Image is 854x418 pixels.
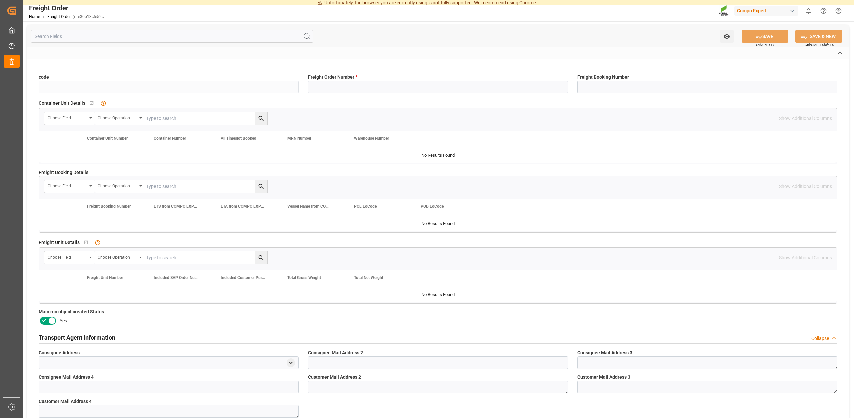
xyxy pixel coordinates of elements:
button: SAVE & NEW [795,30,842,43]
span: Yes [60,317,67,324]
button: open menu [44,112,94,125]
button: search button [255,112,267,125]
span: MRN Number [287,136,311,141]
span: POD LoCode [421,204,444,209]
div: Compo Expert [734,6,798,16]
span: Ctrl/CMD + Shift + S [805,42,834,47]
h2: Transport Agent Information [39,333,115,342]
span: Ctrl/CMD + S [756,42,775,47]
div: Choose Operation [98,113,137,121]
span: All Timeslot Booked [221,136,256,141]
button: open menu [44,180,94,193]
div: Freight Order [29,3,104,13]
div: Collapse [811,335,829,342]
button: open menu [720,30,734,43]
a: Home [29,14,40,19]
span: Consignee Address [39,349,80,356]
div: Choose field [48,181,87,189]
span: Container Unit Details [39,100,85,107]
button: open menu [94,112,144,125]
span: Customer Mail Address 3 [577,374,630,381]
span: Customer Mail Address 2 [308,374,361,381]
button: open menu [94,180,144,193]
div: Choose Operation [98,181,137,189]
span: code [39,74,49,81]
span: Consignee Mail Address 3 [577,349,632,356]
span: Freight Unit Details [39,239,80,246]
span: Total Net Weight [354,275,383,280]
span: ETA from COMPO EXPERT [221,204,265,209]
span: Container Number [154,136,186,141]
span: Warehouse Number [354,136,389,141]
button: open menu [94,251,144,264]
span: Freight Unit Number [87,275,123,280]
span: ETS from COMPO EXPERT [154,204,198,209]
input: Type to search [144,180,267,193]
span: Freight Booking Details [39,169,88,176]
span: Freight Booking Number [577,74,629,81]
span: Main run object created Status [39,308,104,315]
button: Compo Expert [734,4,801,17]
span: Freight Order Number [308,74,357,81]
span: POL LoCode [354,204,377,209]
span: Included Customer Purchase Order Numbers [221,275,265,280]
button: open menu [44,251,94,264]
span: Consignee Mail Address 4 [39,374,94,381]
span: Total Gross Weight [287,275,321,280]
span: Included SAP Order Number [154,275,198,280]
div: open menu [287,358,295,367]
div: Choose Operation [98,253,137,260]
span: Customer Mail Address 4 [39,398,92,405]
div: Choose field [48,253,87,260]
div: Choose field [48,113,87,121]
img: Screenshot%202023-09-29%20at%2010.02.21.png_1712312052.png [719,5,730,17]
span: Consignee Mail Address 2 [308,349,363,356]
button: search button [255,251,267,264]
span: Freight Booking Number [87,204,131,209]
span: Container Unit Number [87,136,128,141]
input: Type to search [144,251,267,264]
button: Help Center [816,3,831,18]
button: show 0 new notifications [801,3,816,18]
input: Type to search [144,112,267,125]
input: Search Fields [31,30,313,43]
span: Vessel Name from COMPO EXPERT [287,204,332,209]
button: search button [255,180,267,193]
button: SAVE [742,30,788,43]
a: Freight Order [47,14,71,19]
